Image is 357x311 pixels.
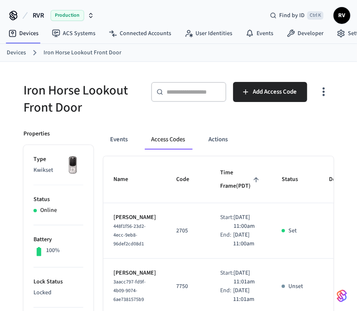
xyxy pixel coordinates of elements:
p: 2705 [176,227,200,235]
p: [PERSON_NAME] [113,269,156,278]
p: Lock Status [33,278,83,286]
a: User Identities [178,26,239,41]
span: RVR [33,10,44,20]
h5: Iron Horse Lookout Front Door [23,82,141,116]
a: Devices [2,26,45,41]
p: Online [40,206,57,215]
span: Name [113,173,139,186]
span: RV [334,8,349,23]
button: Actions [202,130,234,150]
p: [PERSON_NAME] [113,213,156,222]
div: Start: [220,213,234,231]
span: Time Frame(PDT) [220,166,262,193]
button: Add Access Code [233,82,307,102]
a: Devices [7,48,26,57]
button: RV [334,7,350,24]
div: End: [220,286,233,304]
div: End: [220,231,233,248]
span: Status [282,173,309,186]
span: 448f1f56-23d2-4ecc-9eb8-96def2cd08d1 [113,223,146,247]
a: Developer [280,26,330,41]
p: 7750 [176,282,200,291]
img: SeamLogoGradient.69752ec5.svg [337,289,347,303]
p: Kwikset [33,166,83,175]
p: Properties [23,130,50,138]
p: Unset [288,282,303,291]
button: Access Codes [144,130,192,150]
p: 100% [46,246,60,255]
span: Find by ID [279,11,305,20]
p: Locked [33,288,83,297]
p: Battery [33,235,83,244]
p: [DATE] 11:00am [234,213,262,231]
div: Start: [220,269,234,286]
p: Type [33,155,83,164]
a: Connected Accounts [102,26,178,41]
div: Find by IDCtrl K [263,8,330,23]
span: Ctrl K [307,11,324,20]
p: [DATE] 11:00am [233,231,262,248]
a: Events [239,26,280,41]
span: 3aacc797-fd9f-4b09-9074-6ae7381575b9 [113,278,146,303]
div: ant example [103,130,334,150]
a: ACS Systems [45,26,102,41]
p: [DATE] 11:01am [234,269,262,286]
span: Production [51,10,84,21]
img: Yale Assure Touchscreen Wifi Smart Lock, Satin Nickel, Front [62,155,83,176]
span: Add Access Code [253,87,297,97]
p: Set [288,227,297,235]
button: Events [103,130,134,150]
span: Code [176,173,200,186]
p: [DATE] 11:01am [233,286,262,304]
a: Iron Horse Lookout Front Door [44,48,121,57]
p: Status [33,195,83,204]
